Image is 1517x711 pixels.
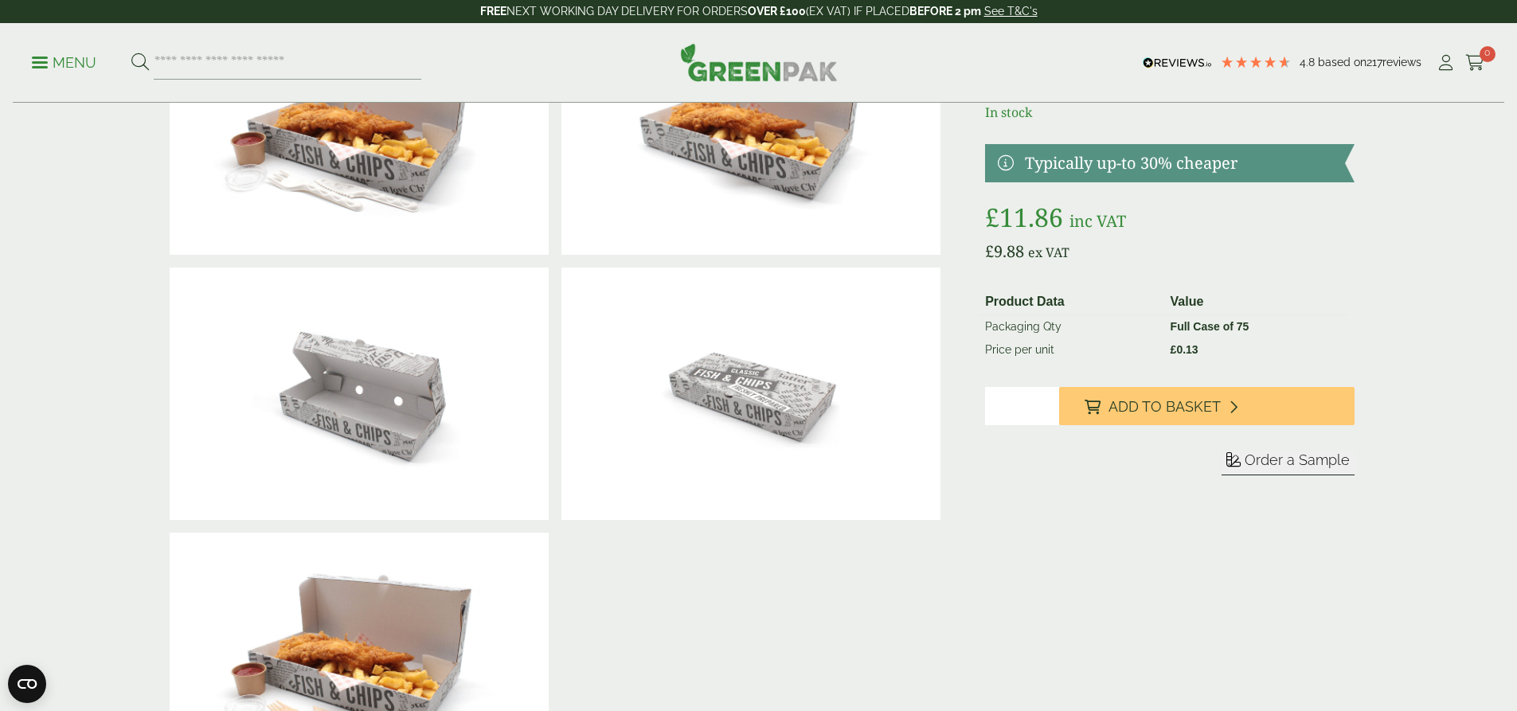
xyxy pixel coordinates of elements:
span: £ [1171,343,1177,356]
a: Menu [32,53,96,69]
strong: OVER £100 [748,5,806,18]
span: Based on [1318,56,1366,68]
button: Order a Sample [1222,451,1355,475]
th: Value [1164,289,1348,315]
img: Large Corrugated Newsprint Fish & Chips Box With Food Variant 1 [170,2,549,255]
span: inc VAT [1069,210,1126,232]
th: Product Data [979,289,1163,315]
img: REVIEWS.io [1143,57,1212,68]
span: Order a Sample [1245,451,1350,468]
span: reviews [1382,56,1421,68]
i: Cart [1465,55,1485,71]
img: Large Corrugated Newsprint Fish & Chips Box Open [170,268,549,521]
a: 0 [1465,51,1485,75]
span: ex VAT [1028,244,1069,261]
span: £ [985,240,994,262]
img: Large Corrugated Newsprint Fish & Chips Box With Food [561,2,940,255]
img: GreenPak Supplies [680,43,838,81]
bdi: 11.86 [985,200,1063,234]
span: 217 [1366,56,1382,68]
span: 4.8 [1300,56,1318,68]
strong: Full Case of 75 [1171,320,1249,333]
strong: BEFORE 2 pm [909,5,981,18]
p: Menu [32,53,96,72]
bdi: 9.88 [985,240,1024,262]
span: £ [985,200,999,234]
div: 4.77 Stars [1220,55,1292,69]
strong: FREE [480,5,506,18]
img: Large Corrugated Newsprint Fish & Chips Box Closed [561,268,940,521]
a: See T&C's [984,5,1038,18]
td: Price per unit [979,338,1163,361]
span: 0 [1480,46,1495,62]
span: Add to Basket [1108,398,1221,416]
bdi: 0.13 [1171,343,1198,356]
button: Add to Basket [1059,387,1355,425]
button: Open CMP widget [8,665,46,703]
i: My Account [1436,55,1456,71]
td: Packaging Qty [979,314,1163,338]
p: In stock [985,103,1354,122]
